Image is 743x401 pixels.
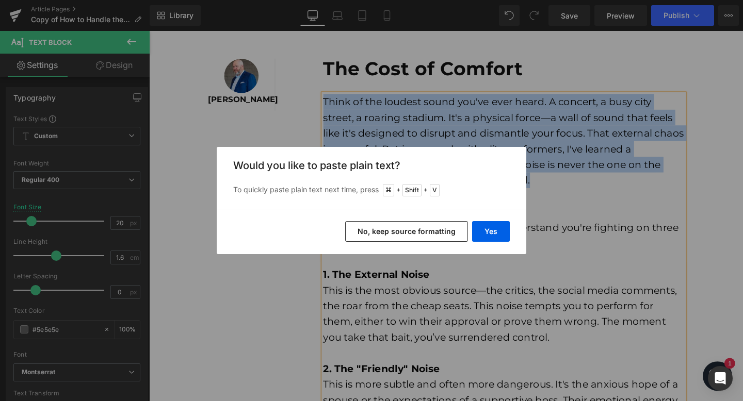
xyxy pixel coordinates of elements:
[183,184,297,196] strong: The Three-Front War
[62,67,136,77] strong: [PERSON_NAME]
[402,184,422,196] span: Shift
[183,201,557,229] font: The first step to handling noise is to understand you're fighting on three fronts at once.
[708,366,733,391] div: Open Intercom Messenger
[233,159,510,172] h3: Would you like to paste plain text?
[183,69,562,163] font: Think of the loudest sound you've ever heard. A concert, a busy city street, a roaring stadium. I...
[183,349,306,361] strong: 2. The "Friendly" Noise
[472,221,510,242] button: Yes
[233,184,510,196] p: To quickly paste plain text next time, press
[396,185,400,195] span: +
[430,184,440,196] span: V
[183,28,393,52] b: The Cost of Comfort
[183,266,555,328] font: This is the most obvious source—the critics, the social media comments, the roar from the cheap s...
[345,221,468,242] button: No, keep source formatting
[183,250,295,262] strong: 1. The External Noise
[424,185,428,195] span: +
